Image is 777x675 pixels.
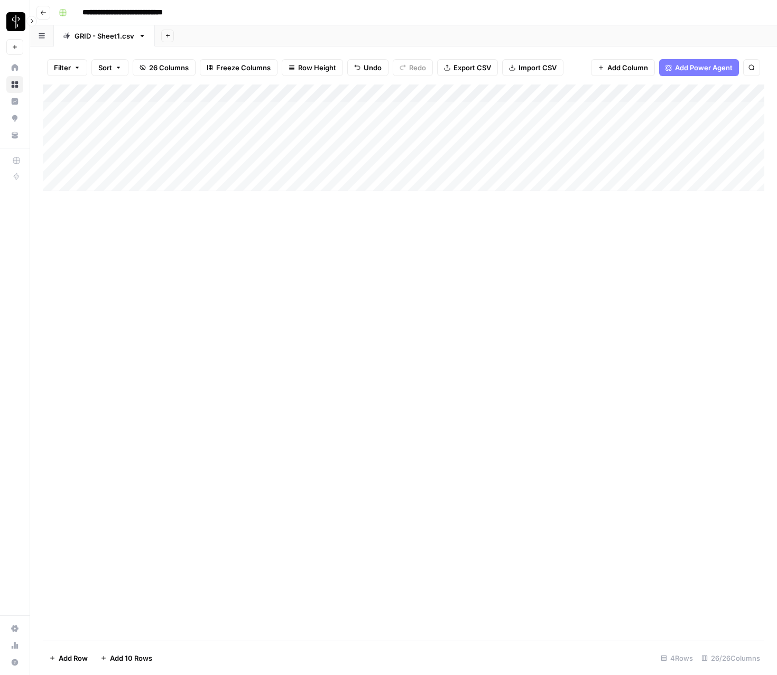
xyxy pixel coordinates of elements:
[6,59,23,76] a: Home
[91,59,128,76] button: Sort
[200,59,277,76] button: Freeze Columns
[216,62,271,73] span: Freeze Columns
[149,62,189,73] span: 26 Columns
[282,59,343,76] button: Row Height
[393,59,433,76] button: Redo
[298,62,336,73] span: Row Height
[6,76,23,93] a: Browse
[6,12,25,31] img: LP Production Workloads Logo
[110,653,152,663] span: Add 10 Rows
[6,93,23,110] a: Insights
[43,650,94,667] button: Add Row
[347,59,388,76] button: Undo
[607,62,648,73] span: Add Column
[54,62,71,73] span: Filter
[519,62,557,73] span: Import CSV
[454,62,491,73] span: Export CSV
[54,25,155,46] a: GRID - Sheet1.csv
[94,650,159,667] button: Add 10 Rows
[656,650,697,667] div: 4 Rows
[6,8,23,35] button: Workspace: LP Production Workloads
[364,62,382,73] span: Undo
[6,620,23,637] a: Settings
[6,110,23,127] a: Opportunities
[47,59,87,76] button: Filter
[6,127,23,144] a: Your Data
[591,59,655,76] button: Add Column
[437,59,498,76] button: Export CSV
[675,62,733,73] span: Add Power Agent
[502,59,563,76] button: Import CSV
[75,31,134,41] div: GRID - Sheet1.csv
[6,637,23,654] a: Usage
[98,62,112,73] span: Sort
[697,650,764,667] div: 26/26 Columns
[409,62,426,73] span: Redo
[6,654,23,671] button: Help + Support
[133,59,196,76] button: 26 Columns
[59,653,88,663] span: Add Row
[659,59,739,76] button: Add Power Agent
